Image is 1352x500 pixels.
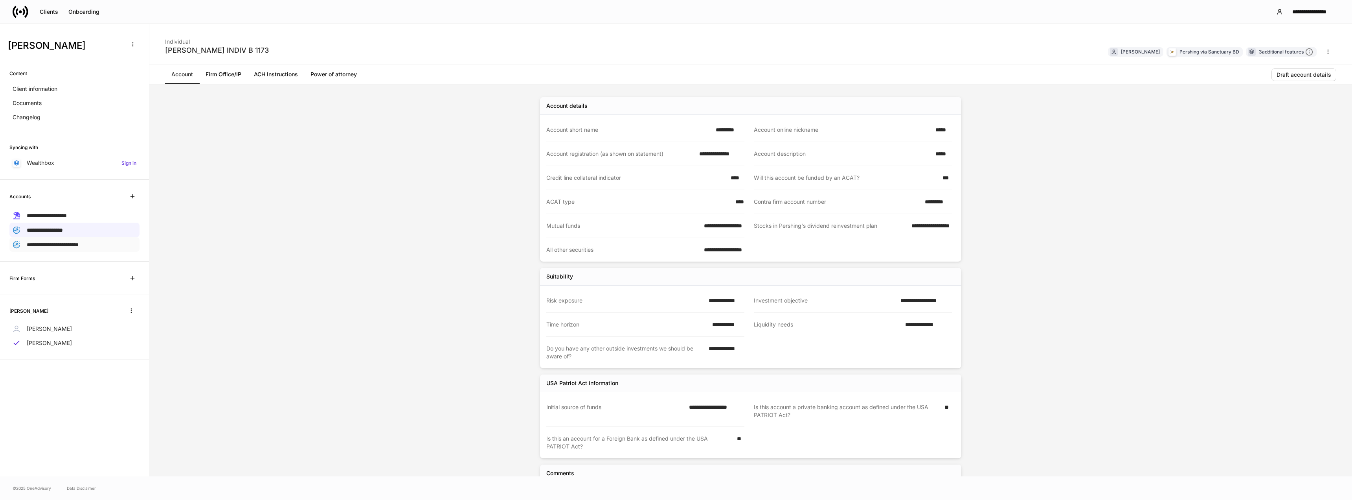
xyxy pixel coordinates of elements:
[9,144,38,151] h6: Syncing with
[546,403,684,419] div: Initial source of funds
[546,174,726,182] div: Credit line collateral indicator
[1121,48,1160,55] div: [PERSON_NAME]
[13,85,57,93] p: Client information
[165,46,269,55] div: [PERSON_NAME] INDIV B 1173
[546,297,704,304] div: Risk exposure
[248,65,304,84] a: ACH Instructions
[9,193,31,200] h6: Accounts
[165,65,199,84] a: Account
[754,198,920,206] div: Contra firm account number
[63,6,105,18] button: Onboarding
[121,159,136,167] h6: Sign in
[165,33,269,46] div: Individual
[754,126,931,134] div: Account online nickname
[546,102,588,110] div: Account details
[546,379,618,387] div: USA Patriot Act information
[8,39,121,52] h3: [PERSON_NAME]
[27,339,72,347] p: [PERSON_NAME]
[546,222,699,230] div: Mutual funds
[754,403,940,419] div: Is this account a private banking account as defined under the USA PATRIOT Act?
[9,96,140,110] a: Documents
[546,126,711,134] div: Account short name
[546,321,707,328] div: Time horizon
[546,273,573,280] div: Suitability
[9,275,35,282] h6: Firm Forms
[9,156,140,170] a: WealthboxSign in
[27,159,54,167] p: Wealthbox
[1277,72,1331,77] div: Draft account details
[67,485,96,491] a: Data Disclaimer
[546,198,731,206] div: ACAT type
[754,297,896,304] div: Investment objective
[68,9,99,15] div: Onboarding
[754,222,907,230] div: Stocks in Pershing's dividend reinvestment plan
[1259,48,1313,56] div: 3 additional features
[304,65,363,84] a: Power of attorney
[546,435,732,450] div: Is this an account for a Foreign Bank as defined under the USA PATRIOT Act?
[546,246,699,254] div: All other securities
[35,6,63,18] button: Clients
[754,174,938,182] div: Will this account be funded by an ACAT?
[199,65,248,84] a: Firm Office/IP
[9,70,27,77] h6: Content
[9,82,140,96] a: Client information
[754,321,900,329] div: Liquidity needs
[9,322,140,336] a: [PERSON_NAME]
[40,9,58,15] div: Clients
[13,113,40,121] p: Changelog
[754,150,931,158] div: Account description
[27,325,72,333] p: [PERSON_NAME]
[1271,68,1336,81] button: Draft account details
[1179,48,1239,55] div: Pershing via Sanctuary BD
[546,150,694,158] div: Account registration (as shown on statement)
[9,307,48,315] h6: [PERSON_NAME]
[9,110,140,124] a: Changelog
[13,99,42,107] p: Documents
[546,345,704,360] div: Do you have any other outside investments we should be aware of?
[9,336,140,350] a: [PERSON_NAME]
[13,485,51,491] span: © 2025 OneAdvisory
[546,469,574,477] div: Comments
